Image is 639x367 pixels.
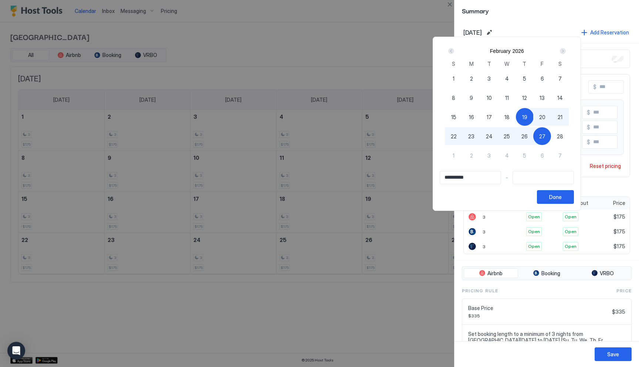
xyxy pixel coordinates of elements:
[551,89,569,107] button: 14
[504,60,509,68] span: W
[490,48,511,54] button: February
[451,132,457,140] span: 22
[558,152,562,159] span: 7
[498,127,516,145] button: 25
[463,147,480,164] button: 2
[440,171,501,184] input: Input Field
[463,70,480,87] button: 2
[486,132,493,140] span: 24
[470,94,473,102] span: 9
[523,152,526,159] span: 5
[469,60,474,68] span: M
[533,147,551,164] button: 6
[533,108,551,126] button: 20
[557,47,567,55] button: Next
[551,127,569,145] button: 28
[445,70,463,87] button: 1
[523,75,526,83] span: 5
[540,94,545,102] span: 13
[453,152,454,159] span: 1
[498,108,516,126] button: 18
[487,113,492,121] span: 17
[533,127,551,145] button: 27
[523,60,526,68] span: T
[551,108,569,126] button: 21
[533,70,551,87] button: 6
[516,89,534,107] button: 12
[447,47,457,55] button: Prev
[480,108,498,126] button: 17
[498,70,516,87] button: 4
[505,75,509,83] span: 4
[7,342,25,360] div: Open Intercom Messenger
[463,108,480,126] button: 16
[452,60,455,68] span: S
[445,108,463,126] button: 15
[557,132,563,140] span: 28
[480,127,498,145] button: 24
[558,75,562,83] span: 7
[513,171,574,184] input: Input Field
[480,89,498,107] button: 10
[506,174,508,181] span: -
[487,94,492,102] span: 10
[521,132,528,140] span: 26
[445,147,463,164] button: 1
[470,75,473,83] span: 2
[480,70,498,87] button: 3
[452,94,455,102] span: 8
[541,75,544,83] span: 6
[539,113,545,121] span: 20
[537,190,574,204] button: Done
[480,147,498,164] button: 3
[551,70,569,87] button: 7
[445,127,463,145] button: 22
[487,75,491,83] span: 3
[541,60,544,68] span: F
[516,127,534,145] button: 26
[522,94,527,102] span: 12
[468,132,474,140] span: 23
[513,48,524,54] button: 2026
[505,152,509,159] span: 4
[470,152,473,159] span: 2
[558,113,562,121] span: 21
[541,152,544,159] span: 6
[505,94,509,102] span: 11
[558,60,562,68] span: S
[533,89,551,107] button: 13
[498,147,516,164] button: 4
[504,113,510,121] span: 18
[504,132,510,140] span: 25
[551,147,569,164] button: 7
[487,152,491,159] span: 3
[487,60,491,68] span: T
[549,193,562,201] div: Done
[516,147,534,164] button: 5
[453,75,454,83] span: 1
[522,113,527,121] span: 19
[469,113,474,121] span: 16
[463,127,480,145] button: 23
[445,89,463,107] button: 8
[451,113,456,121] span: 15
[539,132,545,140] span: 27
[498,89,516,107] button: 11
[516,70,534,87] button: 5
[557,94,563,102] span: 14
[463,89,480,107] button: 9
[516,108,534,126] button: 19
